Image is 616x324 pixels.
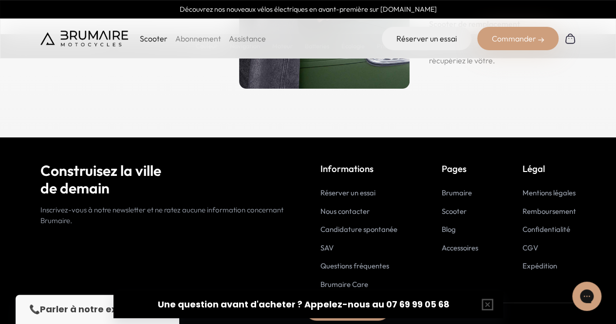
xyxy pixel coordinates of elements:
[320,261,389,270] a: Questions fréquentes
[320,188,375,197] a: Réserver un essai
[320,162,397,175] p: Informations
[140,33,168,44] p: Scooter
[320,225,397,234] a: Candidature spontanée
[523,188,576,197] a: Mentions légales
[229,34,266,43] a: Assistance
[442,225,456,234] a: Blog
[523,243,538,252] a: CGV
[442,207,467,216] a: Scooter
[382,27,471,50] a: Réserver un essai
[442,243,478,252] a: Accessoires
[538,37,544,43] img: right-arrow-2.png
[40,205,296,227] p: Inscrivez-vous à notre newsletter et ne ratez aucune information concernant Brumaire.
[40,162,296,197] h2: Construisez la ville de demain
[564,33,576,44] img: Panier
[175,34,221,43] a: Abonnement
[320,207,370,216] a: Nous contacter
[523,261,557,270] a: Expédition
[567,278,606,314] iframe: Gorgias live chat messenger
[320,280,368,289] a: Brumaire Care
[523,225,570,234] a: Confidentialité
[320,243,334,252] a: SAV
[523,162,576,175] p: Légal
[477,27,559,50] div: Commander
[523,207,576,216] a: Remboursement
[40,31,128,46] img: Brumaire Motocycles
[442,188,472,197] a: Brumaire
[442,162,478,175] p: Pages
